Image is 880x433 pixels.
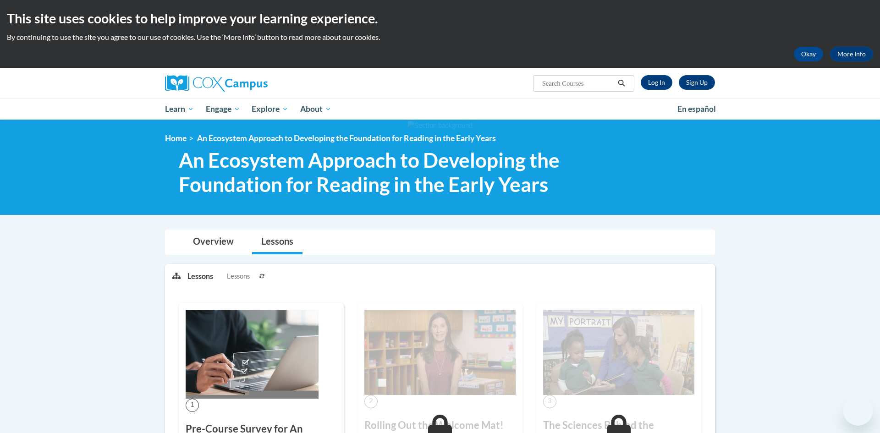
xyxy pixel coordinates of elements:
[206,104,240,115] span: Engage
[186,310,319,399] img: Course Image
[364,395,378,408] span: 2
[187,271,213,281] p: Lessons
[227,271,250,281] span: Lessons
[615,78,628,89] button: Search
[677,104,716,114] span: En español
[252,230,302,254] a: Lessons
[7,9,873,27] h2: This site uses cookies to help improve your learning experience.
[843,396,873,426] iframe: Button to launch messaging window
[165,75,339,92] a: Cox Campus
[200,99,246,120] a: Engage
[184,230,243,254] a: Overview
[794,47,823,61] button: Okay
[165,75,268,92] img: Cox Campus
[541,78,615,89] input: Search Courses
[179,148,588,197] span: An Ecosystem Approach to Developing the Foundation for Reading in the Early Years
[294,99,337,120] a: About
[671,99,722,119] a: En español
[300,104,331,115] span: About
[7,32,873,42] p: By continuing to use the site you agree to our use of cookies. Use the ‘More info’ button to read...
[543,395,556,408] span: 3
[252,104,288,115] span: Explore
[197,133,496,143] span: An Ecosystem Approach to Developing the Foundation for Reading in the Early Years
[159,99,200,120] a: Learn
[543,310,694,395] img: Course Image
[407,121,473,131] img: Section background
[364,310,516,395] img: Course Image
[151,99,729,120] div: Main menu
[641,75,672,90] a: Log In
[186,399,199,412] span: 1
[679,75,715,90] a: Register
[165,133,187,143] a: Home
[165,104,194,115] span: Learn
[364,418,516,433] h3: Rolling Out the Welcome Mat!
[830,47,873,61] a: More Info
[246,99,294,120] a: Explore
